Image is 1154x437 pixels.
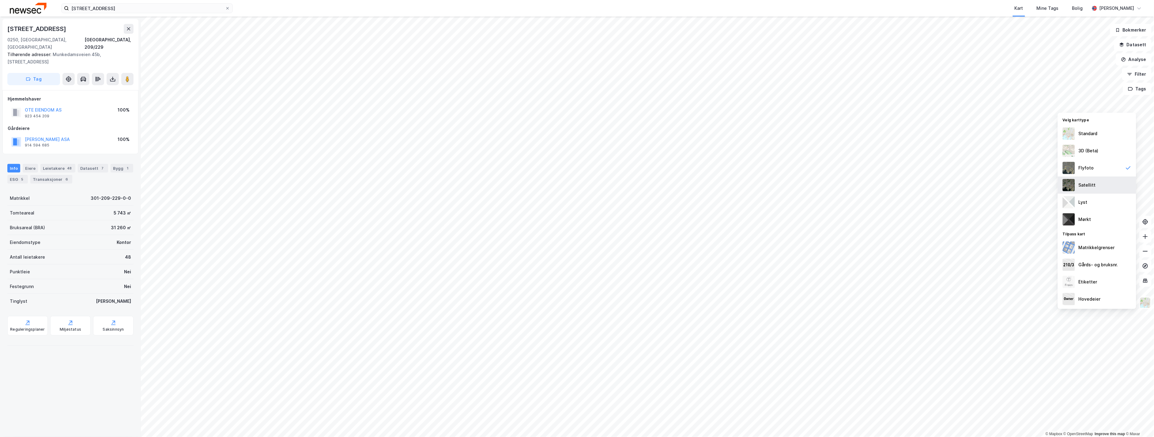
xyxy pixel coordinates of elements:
[7,52,53,57] span: Tilhørende adresser:
[117,239,131,246] div: Kontor
[8,95,133,103] div: Hjemmelshaver
[1058,114,1136,125] div: Velg karttype
[1110,24,1152,36] button: Bokmerker
[30,175,72,184] div: Transaksjoner
[1079,261,1118,268] div: Gårds- og bruksnr.
[118,106,130,114] div: 100%
[96,298,131,305] div: [PERSON_NAME]
[10,195,30,202] div: Matrikkel
[10,209,34,217] div: Tomteareal
[1079,199,1088,206] div: Lyst
[25,114,49,119] div: 923 454 209
[100,165,106,171] div: 7
[1063,276,1075,288] img: Z
[1095,432,1125,436] a: Improve this map
[118,136,130,143] div: 100%
[10,268,30,275] div: Punktleie
[1064,432,1093,436] a: OpenStreetMap
[1063,213,1075,226] img: nCdM7BzjoCAAAAAElFTkSuQmCC
[85,36,134,51] div: [GEOGRAPHIC_DATA], 209/229
[125,253,131,261] div: 48
[1063,145,1075,157] img: Z
[8,125,133,132] div: Gårdeiere
[1063,241,1075,254] img: cadastreBorders.cfe08de4b5ddd52a10de.jpeg
[10,239,40,246] div: Eiendomstype
[1140,297,1151,309] img: Z
[10,253,45,261] div: Antall leietakere
[103,327,124,332] div: Saksinnsyn
[1123,408,1154,437] iframe: Chat Widget
[1063,162,1075,174] img: Z
[1079,164,1094,172] div: Flyfoto
[25,143,49,148] div: 914 594 685
[1116,53,1152,66] button: Analyse
[111,224,131,231] div: 31 260 ㎡
[124,283,131,290] div: Nei
[1123,83,1152,95] button: Tags
[125,165,131,171] div: 1
[10,283,34,290] div: Festegrunn
[91,195,131,202] div: 301-209-229-0-0
[7,36,85,51] div: 0250, [GEOGRAPHIC_DATA], [GEOGRAPHIC_DATA]
[7,24,67,34] div: [STREET_ADDRESS]
[10,298,27,305] div: Tinglyst
[7,73,60,85] button: Tag
[69,4,225,13] input: Søk på adresse, matrikkel, gårdeiere, leietakere eller personer
[40,164,75,173] div: Leietakere
[10,3,47,13] img: newsec-logo.f6e21ccffca1b3a03d2d.png
[1079,147,1099,154] div: 3D (Beta)
[78,164,108,173] div: Datasett
[111,164,133,173] div: Bygg
[1063,196,1075,208] img: luj3wr1y2y3+OchiMxRmMxRlscgabnMEmZ7DJGWxyBpucwSZnsMkZbHIGm5zBJmewyRlscgabnMEmZ7DJGWxyBpucwSZnsMkZ...
[1015,5,1023,12] div: Kart
[7,175,28,184] div: ESG
[66,165,73,171] div: 48
[23,164,38,173] div: Eiere
[7,51,129,66] div: Munkedamsveien 45b, [STREET_ADDRESS]
[19,176,25,182] div: 5
[124,268,131,275] div: Nei
[1123,408,1154,437] div: Kontrollprogram for chat
[64,176,70,182] div: 6
[1063,127,1075,140] img: Z
[1079,295,1101,303] div: Hovedeier
[1079,181,1096,189] div: Satellitt
[10,224,45,231] div: Bruksareal (BRA)
[1114,39,1152,51] button: Datasett
[1046,432,1062,436] a: Mapbox
[60,327,81,332] div: Miljøstatus
[114,209,131,217] div: 5 743 ㎡
[7,164,20,173] div: Info
[10,327,45,332] div: Reguleringsplaner
[1079,278,1097,286] div: Etiketter
[1063,179,1075,191] img: 9k=
[1079,130,1098,137] div: Standard
[1099,5,1134,12] div: [PERSON_NAME]
[1058,228,1136,239] div: Tilpass kart
[1079,216,1091,223] div: Mørkt
[1122,68,1152,80] button: Filter
[1063,259,1075,271] img: cadastreKeys.547ab17ec502f5a4ef2b.jpeg
[1063,293,1075,305] img: majorOwner.b5e170eddb5c04bfeeff.jpeg
[1079,244,1115,251] div: Matrikkelgrenser
[1072,5,1083,12] div: Bolig
[1037,5,1059,12] div: Mine Tags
